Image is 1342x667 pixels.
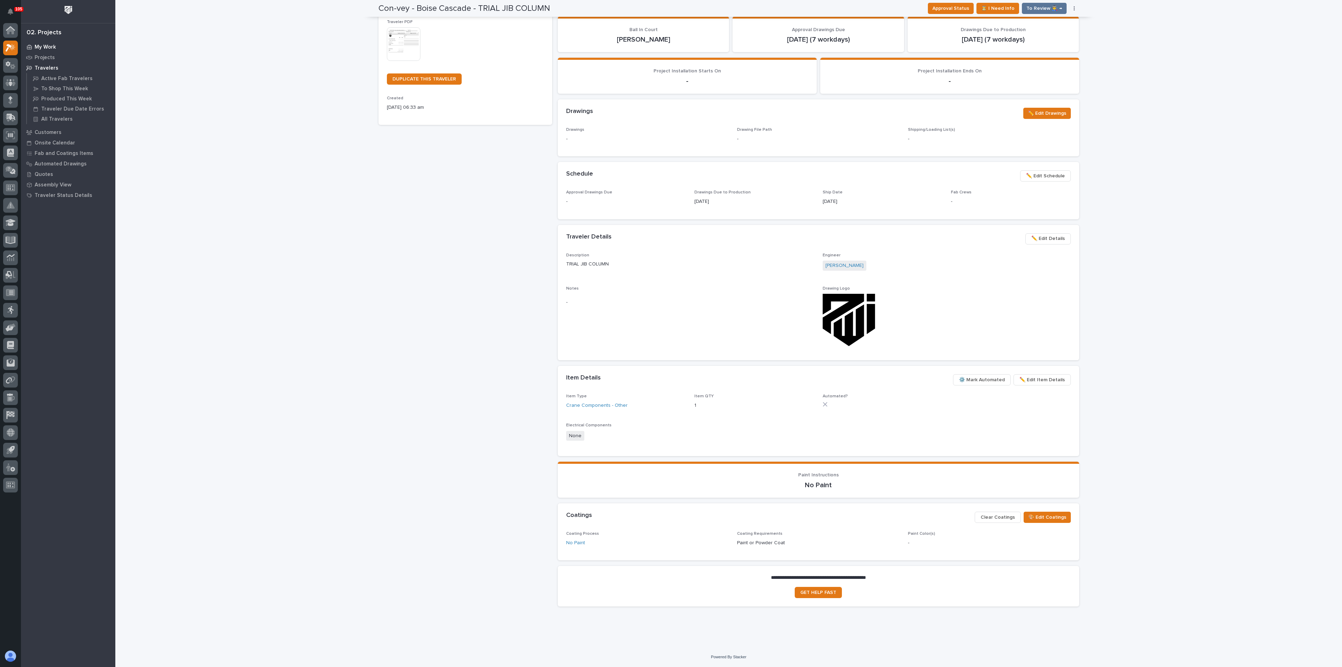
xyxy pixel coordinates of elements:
[41,116,73,122] p: All Travelers
[62,3,75,16] img: Workspace Logo
[9,8,18,20] div: Notifications105
[566,402,628,409] a: Crane Components - Other
[566,77,808,85] p: -
[35,140,75,146] p: Onsite Calendar
[21,179,115,190] a: Assembly View
[387,104,544,111] p: [DATE] 06:33 am
[27,29,62,37] div: 02. Projects
[800,590,836,595] span: GET HELP FAST
[823,294,875,346] img: uhD3hs-ZWY5ZCGqPpNcT8zRu9C4lOTa3DpGCCto1XgU
[566,198,686,205] p: -
[823,286,850,291] span: Drawing Logo
[798,473,839,477] span: Paint Instructions
[566,190,612,194] span: Approval Drawings Due
[41,86,88,92] p: To Shop This Week
[566,423,612,427] span: Electrical Components
[21,148,115,158] a: Fab and Coatings Items
[1028,109,1066,118] span: ✏️ Edit Drawings
[825,262,864,269] a: [PERSON_NAME]
[21,190,115,200] a: Traveler Status Details
[566,394,587,398] span: Item Type
[1022,3,1067,14] button: To Review 👨‍🏭 →
[823,190,843,194] span: Ship Date
[975,512,1021,523] button: Clear Coatings
[387,96,403,100] span: Created
[823,198,943,205] p: [DATE]
[566,128,584,132] span: Drawings
[35,182,71,188] p: Assembly View
[15,7,22,12] p: 105
[35,150,93,157] p: Fab and Coatings Items
[981,513,1015,521] span: Clear Coatings
[21,63,115,73] a: Travelers
[823,253,840,257] span: Engineer
[41,106,104,112] p: Traveler Due Date Errors
[976,3,1019,14] button: ⏳ I Need Info
[566,135,729,143] p: -
[387,20,413,24] span: Traveler PDF
[3,4,18,19] button: Notifications
[3,649,18,664] button: users-avatar
[566,261,814,268] p: TRIAL JIB COLUMN
[566,170,593,178] h2: Schedule
[566,286,579,291] span: Notes
[959,376,1005,384] span: ⚙️ Mark Automated
[41,96,92,102] p: Produced This Week
[1025,233,1071,244] button: ✏️ Edit Details
[694,402,814,409] p: 1
[737,532,782,536] span: Coating Requirements
[27,73,115,83] a: Active Fab Travelers
[928,3,974,14] button: Approval Status
[566,299,814,306] p: -
[908,128,955,132] span: Shipping/Loading List(s)
[932,4,969,13] span: Approval Status
[566,253,589,257] span: Description
[35,44,56,50] p: My Work
[35,129,62,136] p: Customers
[908,539,1070,547] p: -
[21,42,115,52] a: My Work
[35,161,87,167] p: Automated Drawings
[629,27,658,32] span: Ball In Court
[378,3,550,14] h2: Con-vey - Boise Cascade - TRIAL JIB COLUMN
[951,198,1071,205] p: -
[694,190,751,194] span: Drawings Due to Production
[1019,376,1065,384] span: ✏️ Edit Item Details
[711,655,746,659] a: Powered By Stacker
[387,73,462,85] a: DUPLICATE THIS TRAVELER
[694,198,814,205] p: [DATE]
[566,539,585,547] a: No Paint
[35,171,53,178] p: Quotes
[566,233,612,241] h2: Traveler Details
[908,532,935,536] span: Paint Color(s)
[741,35,896,44] p: [DATE] (7 workdays)
[27,104,115,114] a: Traveler Due Date Errors
[566,512,592,519] h2: Coatings
[981,4,1015,13] span: ⏳ I Need Info
[41,76,93,82] p: Active Fab Travelers
[35,55,55,61] p: Projects
[566,431,584,441] span: None
[737,539,900,547] p: Paint or Powder Coat
[21,137,115,148] a: Onsite Calendar
[21,52,115,63] a: Projects
[795,587,842,598] a: GET HELP FAST
[1013,374,1071,385] button: ✏️ Edit Item Details
[21,158,115,169] a: Automated Drawings
[35,192,92,199] p: Traveler Status Details
[654,69,721,73] span: Project Installation Starts On
[566,481,1071,489] p: No Paint
[27,114,115,124] a: All Travelers
[829,77,1071,85] p: -
[1020,170,1071,182] button: ✏️ Edit Schedule
[21,169,115,179] a: Quotes
[21,127,115,137] a: Customers
[27,94,115,104] a: Produced This Week
[35,65,58,71] p: Travelers
[737,128,772,132] span: Drawing File Path
[27,84,115,93] a: To Shop This Week
[916,35,1071,44] p: [DATE] (7 workdays)
[566,35,721,44] p: [PERSON_NAME]
[566,532,599,536] span: Coating Process
[1031,234,1065,243] span: ✏️ Edit Details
